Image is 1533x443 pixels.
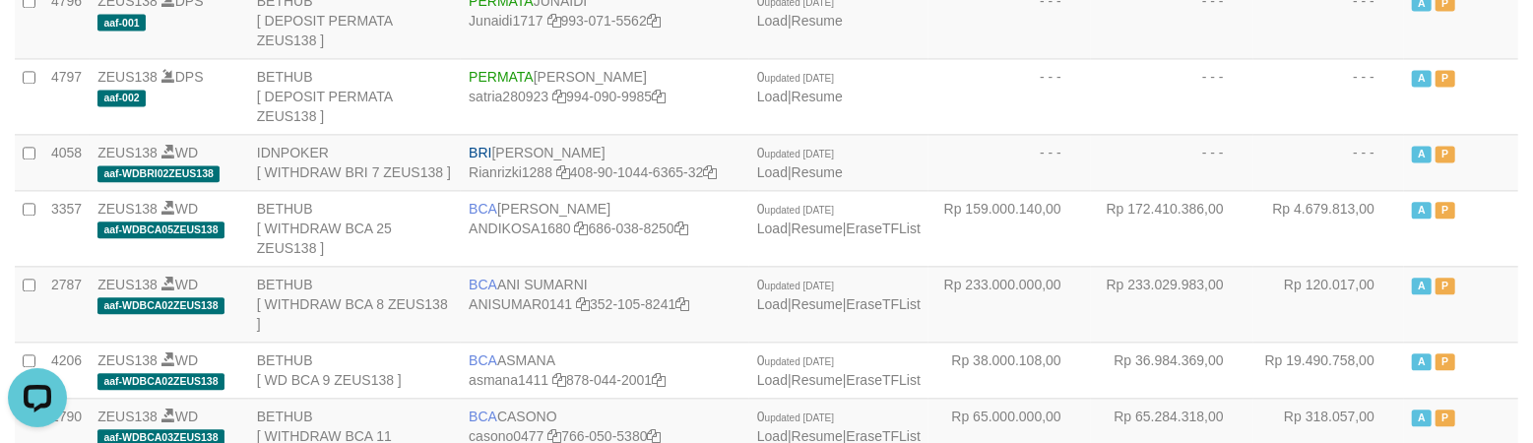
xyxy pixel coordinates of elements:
[1253,266,1404,342] td: Rp 120.017,00
[249,266,461,342] td: BETHUB [ WITHDRAW BCA 8 ZEUS138 ]
[792,221,843,236] a: Resume
[1412,202,1432,219] span: Active
[928,58,1091,134] td: - - -
[469,277,497,292] span: BCA
[90,190,249,266] td: WD
[792,89,843,104] a: Resume
[1436,202,1455,219] span: Paused
[97,69,158,85] a: ZEUS138
[43,266,90,342] td: 2787
[97,221,224,238] span: aaf-WDBCA05ZEUS138
[847,372,921,388] a: EraseTFList
[847,296,921,312] a: EraseTFList
[576,296,590,312] a: Copy ANISUMAR0141 to clipboard
[652,372,666,388] a: Copy 8780442001 to clipboard
[1436,410,1455,426] span: Paused
[43,342,90,398] td: 4206
[847,221,921,236] a: EraseTFList
[1091,190,1253,266] td: Rp 172.410.386,00
[765,412,834,423] span: updated [DATE]
[928,342,1091,398] td: Rp 38.000.108,00
[97,409,158,424] a: ZEUS138
[97,145,158,160] a: ZEUS138
[757,164,788,180] a: Load
[552,89,566,104] a: Copy satria280923 to clipboard
[757,352,834,368] span: 0
[1436,278,1455,294] span: Paused
[469,145,491,160] span: BRI
[1253,190,1404,266] td: Rp 4.679.813,00
[757,201,921,236] span: | |
[469,69,534,85] span: PERMATA
[765,356,834,367] span: updated [DATE]
[249,58,461,134] td: BETHUB [ DEPOSIT PERMATA ZEUS138 ]
[792,13,843,29] a: Resume
[928,190,1091,266] td: Rp 159.000.140,00
[1436,146,1455,162] span: Paused
[792,164,843,180] a: Resume
[928,134,1091,190] td: - - -
[1253,58,1404,134] td: - - -
[757,13,788,29] a: Load
[469,296,572,312] a: ANISUMAR0141
[757,221,788,236] a: Load
[1091,266,1253,342] td: Rp 233.029.983,00
[461,58,749,134] td: [PERSON_NAME] 994-090-9985
[757,69,843,104] span: |
[90,134,249,190] td: WD
[674,221,688,236] a: Copy 6860388250 to clipboard
[97,90,146,106] span: aaf-002
[461,266,749,342] td: ANI SUMARNI 352-105-8241
[1412,146,1432,162] span: Active
[97,277,158,292] a: ZEUS138
[757,409,834,424] span: 0
[757,145,834,160] span: 0
[703,164,717,180] a: Copy 408901044636532 to clipboard
[547,13,561,29] a: Copy Junaidi1717 to clipboard
[90,342,249,398] td: WD
[1091,342,1253,398] td: Rp 36.984.369,00
[469,221,571,236] a: ANDIKOSA1680
[647,13,661,29] a: Copy 9930715562 to clipboard
[757,372,788,388] a: Load
[461,190,749,266] td: [PERSON_NAME] 686-038-8250
[1253,134,1404,190] td: - - -
[43,58,90,134] td: 4797
[90,58,249,134] td: DPS
[792,372,843,388] a: Resume
[43,134,90,190] td: 4058
[469,164,552,180] a: Rianrizki1288
[469,89,548,104] a: satria280923
[461,342,749,398] td: ASMANA 878-044-2001
[757,296,788,312] a: Load
[575,221,589,236] a: Copy ANDIKOSA1680 to clipboard
[556,164,570,180] a: Copy Rianrizki1288 to clipboard
[757,89,788,104] a: Load
[757,277,834,292] span: 0
[1436,70,1455,87] span: Paused
[469,201,497,217] span: BCA
[765,281,834,291] span: updated [DATE]
[469,13,543,29] a: Junaidi1717
[765,73,834,84] span: updated [DATE]
[8,8,67,67] button: Open LiveChat chat widget
[757,352,921,388] span: | |
[97,352,158,368] a: ZEUS138
[1412,278,1432,294] span: Active
[249,134,461,190] td: IDNPOKER [ WITHDRAW BRI 7 ZEUS138 ]
[1412,410,1432,426] span: Active
[249,190,461,266] td: BETHUB [ WITHDRAW BCA 25 ZEUS138 ]
[765,149,834,159] span: updated [DATE]
[757,201,834,217] span: 0
[652,89,666,104] a: Copy 9940909985 to clipboard
[97,373,224,390] span: aaf-WDBCA02ZEUS138
[1091,134,1253,190] td: - - -
[1412,70,1432,87] span: Active
[675,296,689,312] a: Copy 3521058241 to clipboard
[97,201,158,217] a: ZEUS138
[1253,342,1404,398] td: Rp 19.490.758,00
[928,266,1091,342] td: Rp 233.000.000,00
[757,69,834,85] span: 0
[249,342,461,398] td: BETHUB [ WD BCA 9 ZEUS138 ]
[765,205,834,216] span: updated [DATE]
